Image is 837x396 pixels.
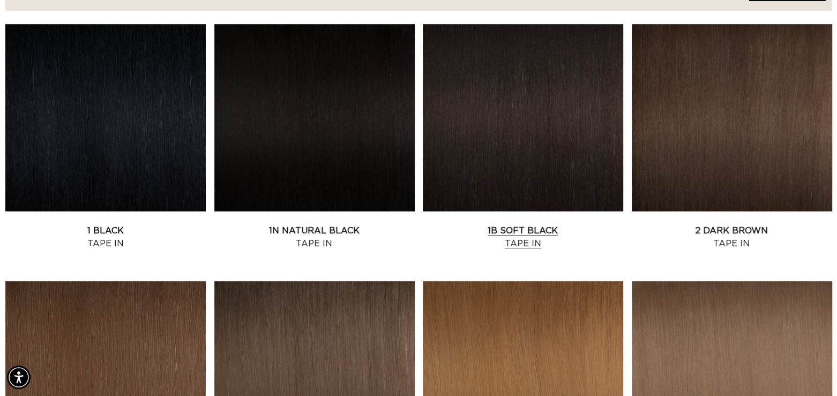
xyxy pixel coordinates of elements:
a: 1B Soft Black Tape In [423,224,623,250]
div: Accessibility Menu [7,365,31,389]
a: 1N Natural Black Tape In [214,224,415,250]
iframe: Chat Widget [783,345,837,396]
a: 2 Dark Brown Tape In [632,224,832,250]
a: 1 Black Tape In [5,224,206,250]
